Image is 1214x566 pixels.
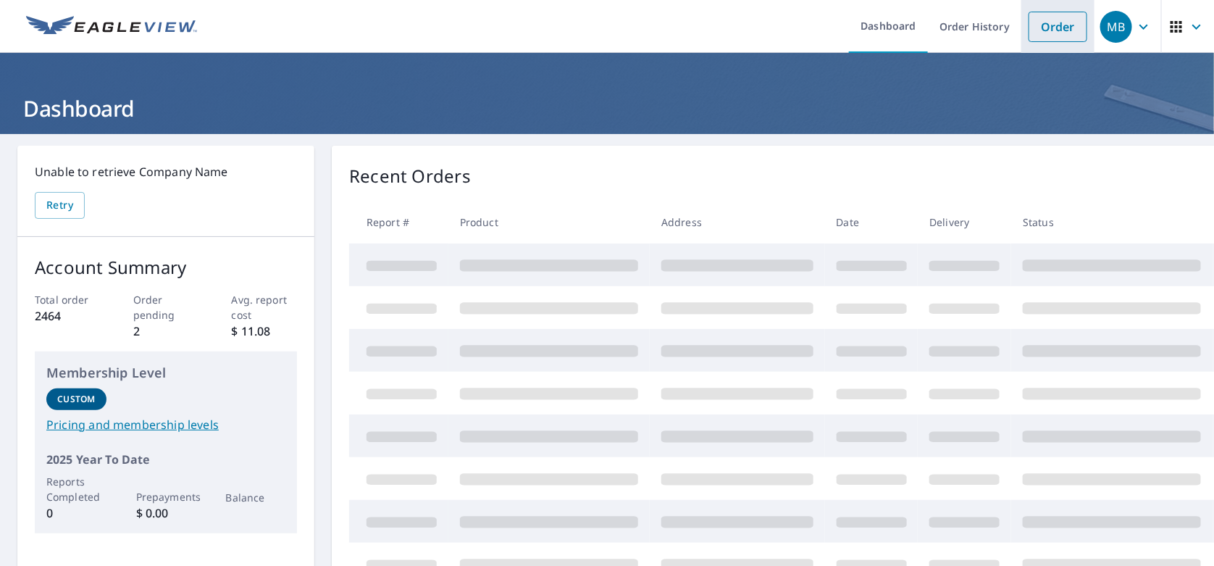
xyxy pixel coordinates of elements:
p: Membership Level [46,363,285,383]
p: Account Summary [35,254,297,280]
p: $ 11.08 [232,322,298,340]
th: Address [650,201,825,244]
p: Custom [57,393,95,406]
p: Total order [35,292,101,307]
img: EV Logo [26,16,197,38]
h1: Dashboard [17,93,1197,123]
th: Product [448,201,650,244]
p: 2025 Year To Date [46,451,285,468]
p: Reports Completed [46,474,106,504]
th: Delivery [918,201,1011,244]
p: Balance [226,490,286,505]
p: Prepayments [136,489,196,504]
a: Pricing and membership levels [46,416,285,433]
p: 0 [46,504,106,522]
a: Order [1029,12,1087,42]
p: Recent Orders [349,163,471,189]
button: Retry [35,192,85,219]
p: Unable to retrieve Company Name [35,163,297,180]
p: Order pending [133,292,199,322]
span: Retry [46,196,73,215]
th: Report # [349,201,448,244]
div: MB [1100,11,1132,43]
p: 2 [133,322,199,340]
p: Avg. report cost [232,292,298,322]
th: Status [1011,201,1213,244]
p: 2464 [35,307,101,325]
p: $ 0.00 [136,504,196,522]
th: Date [825,201,918,244]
